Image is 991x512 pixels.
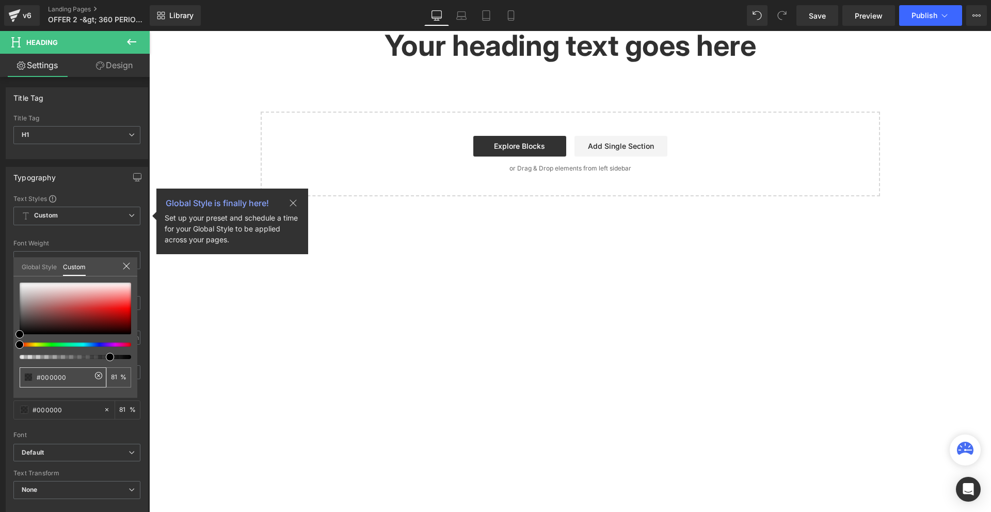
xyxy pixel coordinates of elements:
[809,10,826,21] span: Save
[4,5,40,26] a: v6
[956,477,981,502] div: Open Intercom Messenger
[747,5,768,26] button: Undo
[899,5,962,26] button: Publish
[63,257,86,276] a: Custom
[474,5,499,26] a: Tablet
[449,5,474,26] a: Laptop
[26,38,58,46] span: Heading
[150,5,201,26] a: New Library
[772,5,792,26] button: Redo
[842,5,895,26] a: Preview
[37,372,91,383] input: Color
[169,11,194,20] span: Library
[424,5,449,26] a: Desktop
[106,367,131,387] div: %
[966,5,987,26] button: More
[22,257,57,275] a: Global Style
[48,5,167,13] a: Landing Pages
[21,9,34,22] div: v6
[77,54,152,77] a: Design
[499,5,523,26] a: Mobile
[855,10,883,21] span: Preview
[912,11,937,20] span: Publish
[48,15,147,24] span: OFFER 2 -&gt; 360 PERIOD PACK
